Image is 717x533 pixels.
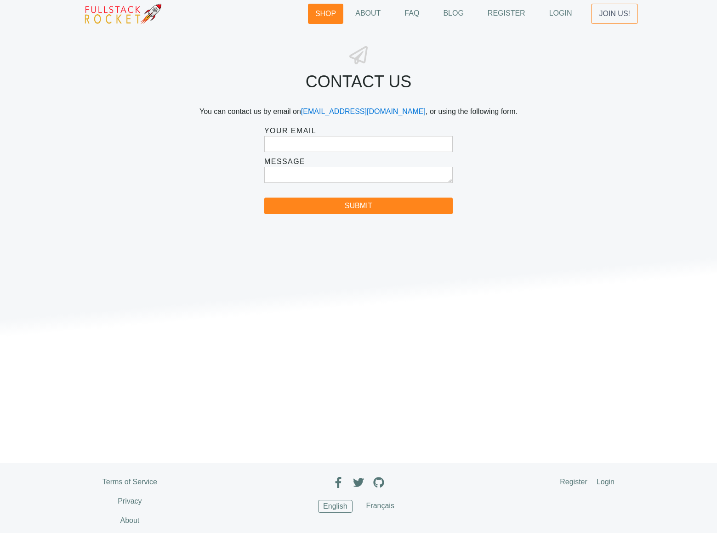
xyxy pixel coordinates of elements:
[592,472,619,492] a: Login
[301,108,426,115] a: [EMAIL_ADDRESS][DOMAIN_NAME]
[555,472,592,492] a: Register
[115,511,144,530] a: About
[264,157,365,167] label: Message
[362,500,399,513] div: Français
[328,472,348,493] a: Facebook
[143,64,574,99] h1: Contact us
[369,472,389,493] a: Github
[348,472,369,493] a: Twitter
[591,4,638,24] a: Join us!
[308,4,343,24] a: Shop
[318,500,352,513] div: English
[143,107,574,117] p: You can contact us by email on , or using the following form.
[113,492,146,511] a: Privacy
[98,472,162,492] a: Terms of Service
[264,126,365,136] label: Your Email
[264,198,453,214] button: Submit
